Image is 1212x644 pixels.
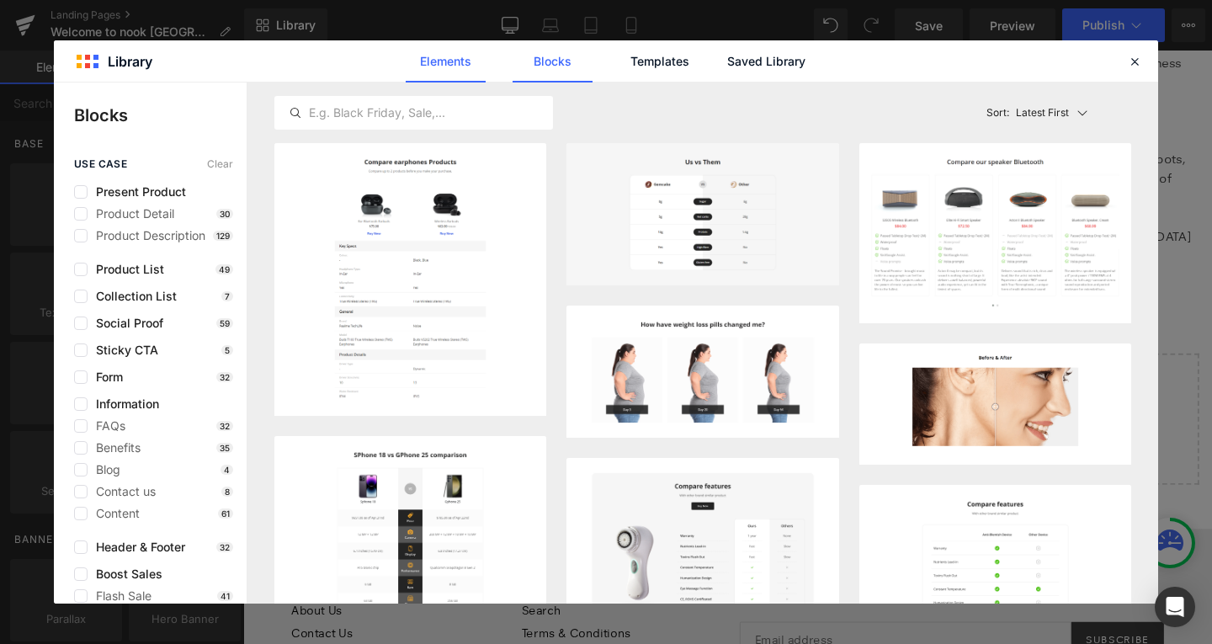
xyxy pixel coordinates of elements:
span: Flash Sale [88,589,151,603]
p: JOIN THE LIST | Sign up to our Eye Newsletter and get all the latest delivered straight into your... [522,540,968,575]
span: Form [88,370,123,384]
p: 41 [217,591,233,601]
span: Absolutely! If you’ve got a brand, business, product, or event that fits with our community, we’d... [17,5,986,61]
span: Product List [88,263,164,276]
p: Additional Links [293,540,433,559]
p: or Drag & Drop elements from left sidebar [40,405,978,417]
a: Terms & Conditions [293,604,408,620]
p: 59 [216,318,233,328]
p: 32 [216,542,233,552]
div: Open Intercom Messenger [1155,587,1195,627]
span: Blog [88,463,120,476]
p: 32 [216,421,233,431]
span: Clear [207,158,233,170]
p: 8 [221,487,233,497]
a: Elements [406,40,486,82]
span: Present Product [88,185,186,199]
p: 49 [215,264,233,274]
span: Subscribe [886,612,952,625]
button: Latest FirstSort:Latest First [980,82,1131,143]
p: 30 [216,209,233,219]
input: Email address [522,600,870,639]
img: image [859,143,1131,323]
span: Benefits [88,441,141,455]
p: 7 [221,291,233,301]
p: Navigation [50,540,182,559]
a: Add Single Section [516,358,667,391]
strong: Where can we find you? [17,86,163,102]
a: Contact Us [50,604,115,620]
span: Visit us online anytime — we’re always here with the latest local tips and a whole lot of [GEOGRA... [90,207,789,223]
span: Social Proof [88,317,163,330]
span: Product Description [88,229,205,242]
input: E.g. Black Friday, Sale,... [275,103,552,123]
p: 32 [216,372,233,382]
p: 61 [218,508,233,519]
p: Latest First [1016,105,1069,120]
a: Explore Blocks [351,358,502,391]
span: Sticky CTA [88,343,158,357]
img: image [566,143,838,285]
a: Templates [619,40,699,82]
img: image [859,343,1131,465]
span: Sort: [986,107,1009,119]
p: 129 [213,231,233,241]
img: image [566,458,838,640]
span: Contact us [88,485,156,498]
button: Subscribe [870,600,968,639]
a: Blocks [513,40,593,82]
p: 4 [221,465,233,475]
a: Search [293,581,334,596]
span: Header & Footer [88,540,185,554]
span: We’re proud to call Christchurch home, and it’s honestly a city that just keeps on giving. From t... [17,106,991,162]
img: image [566,306,838,438]
p: Blocks [74,103,247,128]
span: Information [88,397,159,411]
span: Content [88,507,140,520]
span: Boost Sales [88,567,162,581]
span: FAQs [88,419,125,433]
span: Collection List [88,290,177,303]
img: image [274,143,546,416]
a: Saved Library [726,40,806,82]
p: 35 [216,443,233,453]
img: image [274,436,546,625]
span: use case [74,158,127,170]
span: Product Detail [88,207,174,221]
span: We love sharing these local treasures with you. So grab a coffee (or two), take a moment for your... [17,187,997,223]
p: 5 [221,345,233,355]
a: About Us [50,581,104,596]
